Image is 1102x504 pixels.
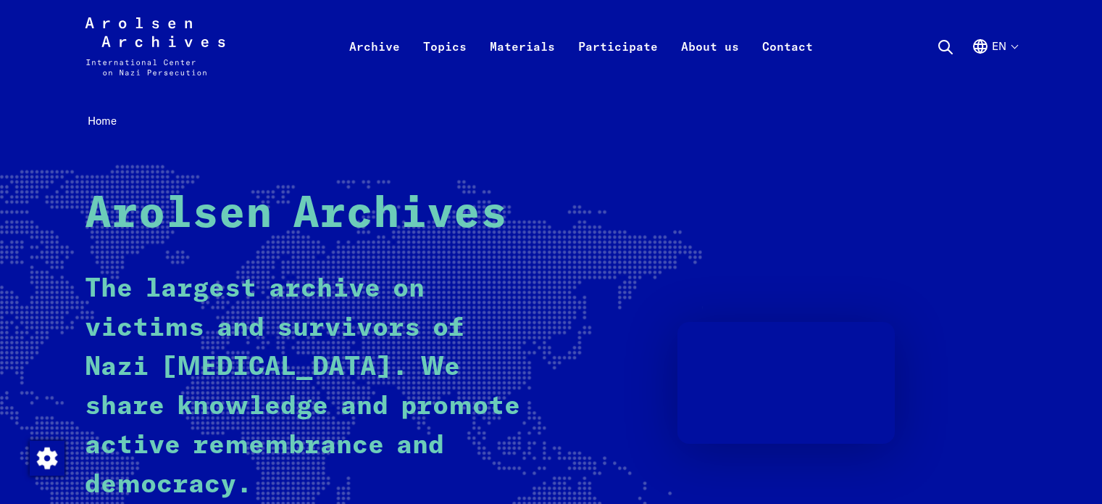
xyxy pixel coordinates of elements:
a: About us [669,35,751,93]
strong: Arolsen Archives [85,193,507,236]
div: Change consent [29,440,64,475]
a: Materials [478,35,567,93]
a: Topics [412,35,478,93]
img: Change consent [30,441,64,476]
a: Contact [751,35,825,93]
span: Home [88,114,117,128]
button: English, language selection [972,38,1017,90]
nav: Breadcrumb [85,110,1018,133]
nav: Primary [338,17,825,75]
a: Participate [567,35,669,93]
a: Archive [338,35,412,93]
